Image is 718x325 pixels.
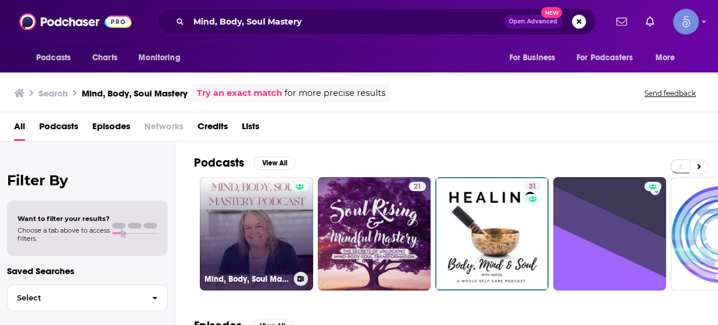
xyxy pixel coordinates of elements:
[138,50,180,66] span: Monitoring
[194,155,296,170] a: PodcastsView All
[673,9,699,34] img: User Profile
[157,8,596,35] div: Search podcasts, credits, & more...
[197,87,282,100] a: Try an exact match
[130,47,195,69] button: open menu
[577,50,633,66] span: For Podcasters
[18,226,110,243] span: Choose a tab above to access filters.
[569,47,650,69] button: open menu
[189,12,504,31] input: Search podcasts, credits, & more...
[7,265,168,276] p: Saved Searches
[254,156,296,170] button: View All
[18,215,110,223] span: Want to filter your results?
[19,11,131,33] img: Podchaser - Follow, Share and Rate Podcasts
[673,9,699,34] button: Show profile menu
[612,12,632,32] a: Show notifications dropdown
[197,117,228,141] a: Credits
[7,285,168,311] button: Select
[524,182,541,191] a: 31
[414,181,421,193] span: 21
[36,50,71,66] span: Podcasts
[435,177,549,291] a: 31
[641,88,699,98] button: Send feedback
[501,47,570,69] button: open menu
[7,172,168,189] h2: Filter By
[204,274,289,284] h3: Mind, Body, Soul Mastery
[673,9,699,34] span: Logged in as Spiral5-G1
[14,117,25,141] a: All
[28,47,86,69] button: open menu
[509,19,557,25] span: Open Advanced
[655,50,675,66] span: More
[39,117,78,141] a: Podcasts
[194,155,244,170] h2: Podcasts
[39,88,68,99] h3: Search
[504,15,563,29] button: Open AdvancedNew
[318,177,431,291] a: 21
[242,117,259,141] a: Lists
[647,47,690,69] button: open menu
[92,117,130,141] a: Episodes
[8,294,143,302] span: Select
[641,12,659,32] a: Show notifications dropdown
[509,50,555,66] span: For Business
[200,177,313,291] a: Mind, Body, Soul Mastery
[92,50,117,66] span: Charts
[144,117,183,141] span: Networks
[529,181,536,193] span: 31
[85,47,124,69] a: Charts
[541,7,562,18] span: New
[82,88,188,99] h3: Mind, Body, Soul Mastery
[409,182,426,191] a: 21
[285,87,386,100] span: for more precise results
